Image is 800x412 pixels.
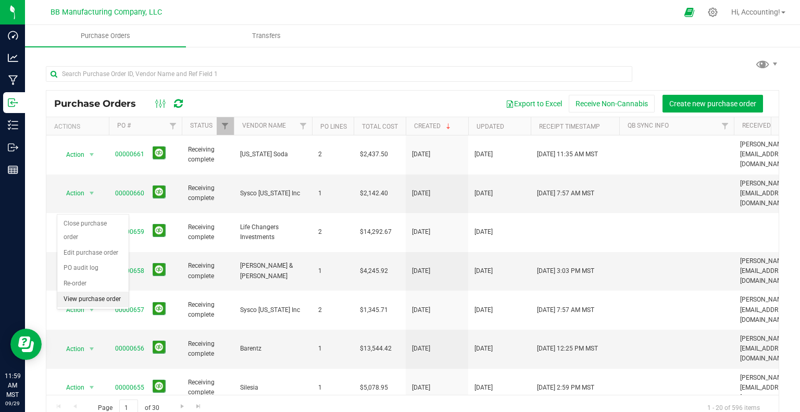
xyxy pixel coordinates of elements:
a: Transfers [186,25,347,47]
span: Sysco [US_STATE] Inc [240,189,306,198]
span: Create new purchase order [669,99,756,108]
span: $14,292.67 [360,227,392,237]
a: Filter [217,117,234,135]
li: PO audit log [57,260,129,276]
inline-svg: Inbound [8,97,18,108]
span: [DATE] [412,189,430,198]
inline-svg: Manufacturing [8,75,18,85]
div: Manage settings [706,7,719,17]
inline-svg: Dashboard [8,30,18,41]
a: 00000657 [115,306,144,314]
a: 00000661 [115,151,144,158]
inline-svg: Outbound [8,142,18,153]
span: $13,544.42 [360,344,392,354]
span: [US_STATE] Soda [240,149,306,159]
a: Vendor Name [242,122,286,129]
span: 2 [318,305,347,315]
span: 1 [318,383,347,393]
span: [DATE] [474,227,493,237]
span: Sysco [US_STATE] Inc [240,305,306,315]
span: [DATE] [474,189,493,198]
span: BB Manufacturing Company, LLC [51,8,162,17]
a: PO # [117,122,131,129]
inline-svg: Analytics [8,53,18,63]
p: 09/29 [5,399,20,407]
a: Received By [742,122,780,129]
button: Create new purchase order [662,95,763,113]
a: Filter [717,117,734,135]
span: $1,345.71 [360,305,388,315]
span: [DATE] [474,266,493,276]
span: [DATE] 7:57 AM MST [537,305,594,315]
span: select [85,186,98,201]
span: Receiving complete [188,183,228,203]
button: Export to Excel [499,95,569,113]
span: [DATE] [412,227,430,237]
span: [DATE] [412,344,430,354]
button: Receive Non-Cannabis [569,95,655,113]
span: select [85,342,98,356]
span: select [85,303,98,317]
a: Updated [477,123,504,130]
a: 00000659 [115,228,144,235]
input: Search Purchase Order ID, Vendor Name and Ref Field 1 [46,66,632,82]
a: 00000655 [115,384,144,391]
span: Action [57,303,85,317]
iframe: Resource center [10,329,42,360]
span: [DATE] [474,344,493,354]
span: Receiving complete [188,145,228,165]
inline-svg: Reports [8,165,18,175]
span: Receiving complete [188,222,228,242]
span: Action [57,186,85,201]
a: Purchase Orders [25,25,186,47]
li: Close purchase order [57,216,129,245]
span: Receiving complete [188,339,228,359]
span: [DATE] 11:35 AM MST [537,149,598,159]
span: 1 [318,344,347,354]
span: Receiving complete [188,261,228,281]
span: [DATE] [412,383,430,393]
span: Purchase Orders [54,98,146,109]
span: Barentz [240,344,306,354]
span: [DATE] [474,149,493,159]
span: Action [57,380,85,395]
li: Re-order [57,276,129,292]
span: [DATE] [412,266,430,276]
span: 1 [318,266,347,276]
a: QB Sync Info [628,122,669,129]
span: [DATE] [412,305,430,315]
span: Silesia [240,383,306,393]
li: View purchase order [57,292,129,307]
a: Status [190,122,213,129]
span: Transfers [238,31,295,41]
span: Action [57,342,85,356]
span: select [85,380,98,395]
span: [DATE] [474,383,493,393]
span: Receiving complete [188,378,228,397]
div: Actions [54,123,105,130]
a: 00000656 [115,345,144,352]
span: 2 [318,149,347,159]
inline-svg: Inventory [8,120,18,130]
span: 1 [318,189,347,198]
a: Filter [295,117,312,135]
span: $2,142.40 [360,189,388,198]
a: PO Lines [320,123,347,130]
a: Filter [165,117,182,135]
span: Action [57,147,85,162]
span: 2 [318,227,347,237]
span: [DATE] [412,149,430,159]
li: Edit purchase order [57,245,129,261]
p: 11:59 AM MST [5,371,20,399]
span: Hi, Accounting! [731,8,780,16]
a: Total Cost [362,123,398,130]
span: Receiving complete [188,300,228,320]
span: Open Ecommerce Menu [678,2,701,22]
span: [DATE] [474,305,493,315]
a: Created [414,122,453,130]
span: $4,245.92 [360,266,388,276]
a: Receipt Timestamp [539,123,600,130]
span: [DATE] 12:25 PM MST [537,344,598,354]
span: Purchase Orders [67,31,144,41]
span: Life Changers Investments [240,222,306,242]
